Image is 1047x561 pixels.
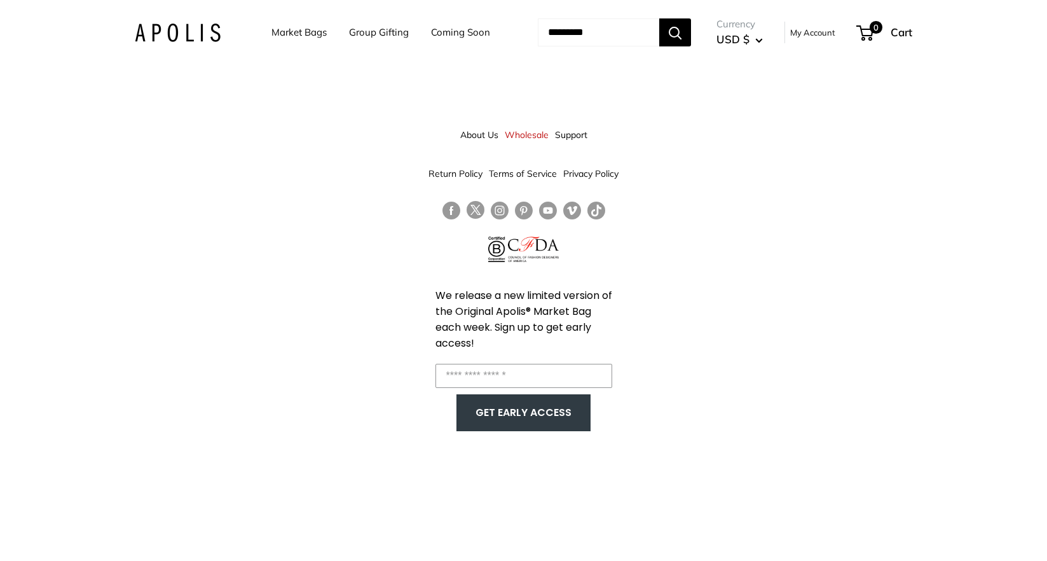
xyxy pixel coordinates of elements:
[460,123,498,146] a: About Us
[431,24,490,41] a: Coming Soon
[435,364,612,388] input: Enter your email
[508,237,558,262] img: Council of Fashion Designers of America Member
[488,237,505,262] img: Certified B Corporation
[435,288,612,350] span: We release a new limited version of the Original Apolis® Market Bag each week. Sign up to get ear...
[467,201,484,224] a: Follow us on Twitter
[716,15,763,33] span: Currency
[538,18,659,46] input: Search...
[870,21,882,34] span: 0
[428,162,482,185] a: Return Policy
[659,18,691,46] button: Search
[489,162,557,185] a: Terms of Service
[135,24,221,42] img: Apolis
[716,29,763,50] button: USD $
[790,25,835,40] a: My Account
[505,123,549,146] a: Wholesale
[858,22,912,43] a: 0 Cart
[491,201,509,219] a: Follow us on Instagram
[555,123,587,146] a: Support
[442,201,460,219] a: Follow us on Facebook
[587,201,605,219] a: Follow us on Tumblr
[271,24,327,41] a: Market Bags
[891,25,912,39] span: Cart
[716,32,749,46] span: USD $
[515,201,533,219] a: Follow us on Pinterest
[539,201,557,219] a: Follow us on YouTube
[563,201,581,219] a: Follow us on Vimeo
[469,401,578,425] button: GET EARLY ACCESS
[349,24,409,41] a: Group Gifting
[563,162,619,185] a: Privacy Policy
